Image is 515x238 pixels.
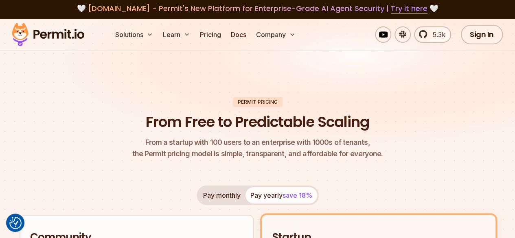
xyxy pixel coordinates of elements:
a: Sign In [461,25,503,44]
span: [DOMAIN_NAME] - Permit's New Platform for Enterprise-Grade AI Agent Security | [88,3,427,13]
a: Try it here [391,3,427,14]
button: Learn [160,26,193,43]
p: the Permit pricing model is simple, transparent, and affordable for everyone. [132,137,383,159]
img: Revisit consent button [9,217,22,229]
button: Pay monthly [198,187,245,203]
div: Permit Pricing [233,97,283,107]
div: 🤍 🤍 [20,3,495,14]
button: Solutions [112,26,156,43]
button: Company [253,26,299,43]
span: 5.3k [428,30,445,39]
h1: From Free to Predictable Scaling [146,112,369,132]
button: Consent Preferences [9,217,22,229]
a: 5.3k [414,26,451,43]
span: From a startup with 100 users to an enterprise with 1000s of tenants, [132,137,383,148]
img: Permit logo [8,21,88,48]
a: Docs [228,26,250,43]
a: Pricing [197,26,224,43]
